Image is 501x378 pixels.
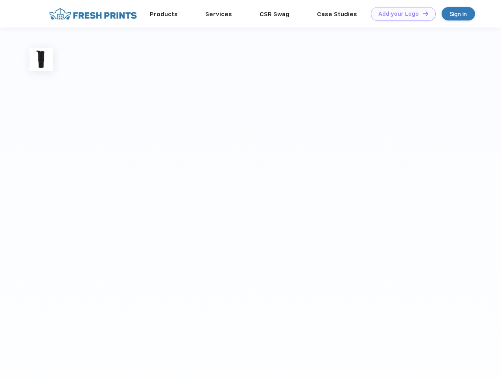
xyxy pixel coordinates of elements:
[450,9,467,19] div: Sign in
[442,7,475,20] a: Sign in
[378,11,419,17] div: Add your Logo
[47,7,139,21] img: fo%20logo%202.webp
[29,48,53,71] img: func=resize&h=100
[423,11,428,16] img: DT
[150,11,178,18] a: Products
